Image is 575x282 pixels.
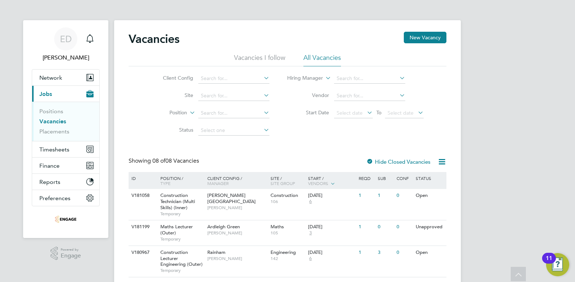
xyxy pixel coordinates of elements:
[308,250,355,256] div: [DATE]
[32,86,99,102] button: Jobs
[376,172,395,184] div: Sub
[152,157,199,164] span: 08 Vacancies
[32,102,99,141] div: Jobs
[152,75,193,81] label: Client Config
[308,180,328,186] span: Vendors
[160,180,170,186] span: Type
[39,108,63,115] a: Positions
[129,157,200,165] div: Showing
[61,247,81,253] span: Powered by
[366,158,431,165] label: Hide Closed Vacancies
[376,246,395,259] div: 3
[39,179,60,185] span: Reports
[130,172,155,184] div: ID
[146,109,187,116] label: Position
[271,192,298,198] span: Construction
[207,249,225,255] span: Rainham
[198,108,269,118] input: Search for...
[308,230,313,236] span: 3
[160,192,195,211] span: Construction Technician (Multi Skills) (Inner)
[160,224,193,236] span: Maths Lecturer (Outer)
[234,53,285,66] li: Vacancies I follow
[334,91,405,101] input: Search for...
[271,249,296,255] span: Engineering
[39,128,69,135] a: Placements
[60,34,72,44] span: ED
[51,247,81,260] a: Powered byEngage
[376,189,395,202] div: 1
[308,256,313,262] span: 6
[61,253,81,259] span: Engage
[357,172,376,184] div: Reqd
[546,253,569,276] button: Open Resource Center, 11 new notifications
[39,195,70,202] span: Preferences
[207,205,267,211] span: [PERSON_NAME]
[130,189,155,202] div: V181058
[206,172,269,189] div: Client Config /
[160,268,204,273] span: Temporary
[357,220,376,234] div: 1
[337,110,363,116] span: Select date
[271,256,305,261] span: 142
[207,180,229,186] span: Manager
[39,74,62,81] span: Network
[374,108,384,117] span: To
[414,172,445,184] div: Status
[357,189,376,202] div: 1
[198,125,269,136] input: Select one
[152,157,165,164] span: 08 of
[395,189,414,202] div: 0
[129,32,180,46] h2: Vacancies
[376,220,395,234] div: 0
[130,220,155,234] div: V181199
[39,118,66,125] a: Vacancies
[395,246,414,259] div: 0
[39,162,60,169] span: Finance
[271,230,305,236] span: 105
[287,109,329,116] label: Start Date
[32,158,99,173] button: Finance
[160,236,204,242] span: Temporary
[271,180,295,186] span: Site Group
[207,256,267,261] span: [PERSON_NAME]
[160,249,203,268] span: Construction Lecturer Engineering (Outer)
[308,199,313,205] span: 6
[357,246,376,259] div: 1
[32,70,99,85] button: Network
[303,53,341,66] li: All Vacancies
[271,199,305,204] span: 106
[32,141,99,157] button: Timesheets
[388,110,414,116] span: Select date
[39,146,69,153] span: Timesheets
[32,190,99,206] button: Preferences
[207,224,240,230] span: Ardleigh Green
[269,172,307,189] div: Site /
[414,246,445,259] div: Open
[308,224,355,230] div: [DATE]
[207,230,267,236] span: [PERSON_NAME]
[281,75,323,82] label: Hiring Manager
[546,258,552,268] div: 11
[55,213,77,225] img: omniapeople-logo-retina.png
[155,172,206,189] div: Position /
[306,172,357,190] div: Start /
[395,172,414,184] div: Conf
[404,32,446,43] button: New Vacancy
[271,224,284,230] span: Maths
[308,193,355,199] div: [DATE]
[23,20,108,238] nav: Main navigation
[207,192,256,204] span: [PERSON_NAME][GEOGRAPHIC_DATA]
[32,174,99,190] button: Reports
[32,27,100,62] a: ED[PERSON_NAME]
[395,220,414,234] div: 0
[198,91,269,101] input: Search for...
[334,74,405,84] input: Search for...
[414,220,445,234] div: Unapproved
[152,127,193,133] label: Status
[287,92,329,98] label: Vendor
[39,91,52,97] span: Jobs
[198,74,269,84] input: Search for...
[160,211,204,217] span: Temporary
[414,189,445,202] div: Open
[152,92,193,98] label: Site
